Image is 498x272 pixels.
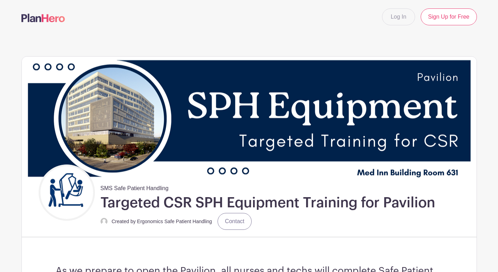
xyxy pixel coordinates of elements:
[101,218,108,225] img: default-ce2991bfa6775e67f084385cd625a349d9dcbb7a52a09fb2fda1e96e2d18dcdb.png
[40,166,93,219] img: Untitled%20design.png
[22,57,477,181] img: event_banner_9855.png
[21,14,65,22] img: logo-507f7623f17ff9eddc593b1ce0a138ce2505c220e1c5a4e2b4648c50719b7d32.svg
[112,219,212,224] small: Created by Ergonomics Safe Patient Handling
[101,181,169,193] span: SMS Safe Patient Handling
[382,8,415,25] a: Log In
[218,213,252,230] a: Contact
[101,194,435,212] h1: Targeted CSR SPH Equipment Training for Pavilion
[421,8,477,25] a: Sign Up for Free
